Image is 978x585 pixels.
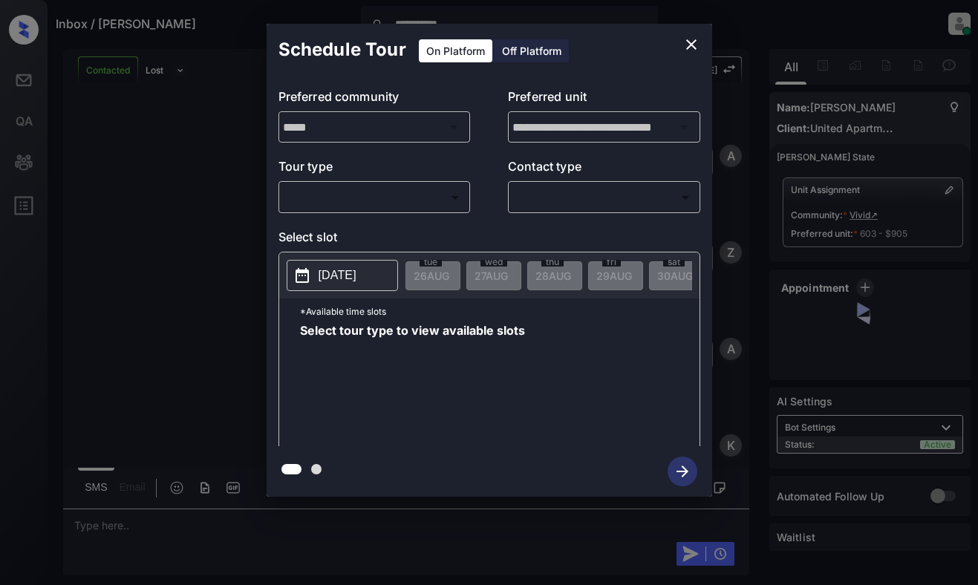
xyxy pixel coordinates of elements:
button: close [677,30,706,59]
p: Contact type [508,157,700,181]
h2: Schedule Tour [267,24,418,76]
p: *Available time slots [300,298,700,324]
p: Select slot [278,228,700,252]
p: Preferred unit [508,88,700,111]
p: Preferred community [278,88,471,111]
button: [DATE] [287,260,398,291]
p: Tour type [278,157,471,181]
span: Select tour type to view available slots [300,324,525,443]
p: [DATE] [319,267,356,284]
div: Off Platform [495,39,569,62]
div: On Platform [419,39,492,62]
